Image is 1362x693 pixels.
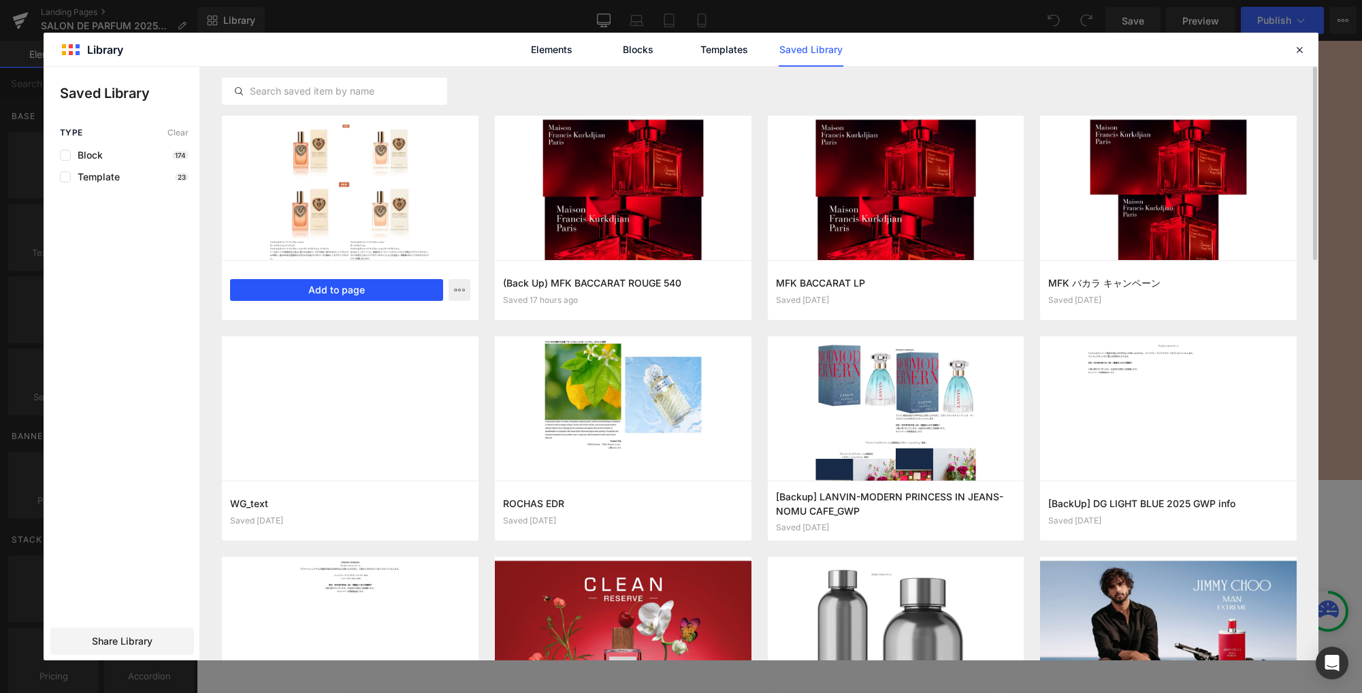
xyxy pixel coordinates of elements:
[172,151,189,159] p: 174
[776,523,1016,532] div: Saved [DATE]
[230,279,443,301] button: Add to page
[776,295,1016,305] div: Saved [DATE]
[71,150,103,161] span: Block
[181,190,984,220] p: 〈メゾン ド ラズィ〉は、[GEOGRAPHIC_DATA]で誕生したフレグランスブランド。
[60,128,83,138] span: Type
[60,83,199,103] p: Saved Library
[776,276,1016,290] h3: MFK BACCARAT LP
[1048,516,1288,526] div: Saved [DATE]
[1048,276,1288,290] h3: MFK バカラ キャンペーン
[223,83,447,99] input: Search saved item by name
[779,33,843,67] a: Saved Library
[181,280,984,310] p: ひとつひとつの作品が、映画のワンシーンのように美しく抒情的で独自の世界へと誘います。
[692,33,757,67] a: Templates
[503,496,743,511] h3: ROCHAS EDR
[588,539,711,566] a: Add Single Section
[503,295,743,305] div: Saved 17 hours ago
[167,128,189,138] span: Clear
[181,220,984,250] p: アジアから着想を得て、[DEMOGRAPHIC_DATA]のフレグランスがもたらすタイムレスな
[92,634,152,648] span: Share Library
[181,160,984,190] p: 2025年6月に日本初上陸のメゾンフレグランス
[230,496,470,511] h3: WG_text
[181,250,984,280] p: エレガンスと東洋の神秘を融合したフレグランスをお届けします。
[1316,647,1348,679] div: Open Intercom Messenger
[71,172,120,182] span: Template
[1048,295,1288,305] div: Saved [DATE]
[776,489,1016,517] h3: [Backup] LANVIN-MODERN PRINCESS IN JEANS- NOMU CAFE_GWP
[503,276,743,290] h3: (Back Up) MFK BACCARAT ROUGE 540
[503,516,743,526] div: Saved [DATE]
[455,539,577,566] a: Explore Blocks
[606,33,670,67] a: Blocks
[175,173,189,181] p: 23
[1048,496,1288,511] h3: [BackUp] DG LIGHT BLUE 2025 GWP info
[196,577,969,587] p: or Drag & Drop elements from left sidebar
[519,33,584,67] a: Elements
[230,516,470,526] div: Saved [DATE]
